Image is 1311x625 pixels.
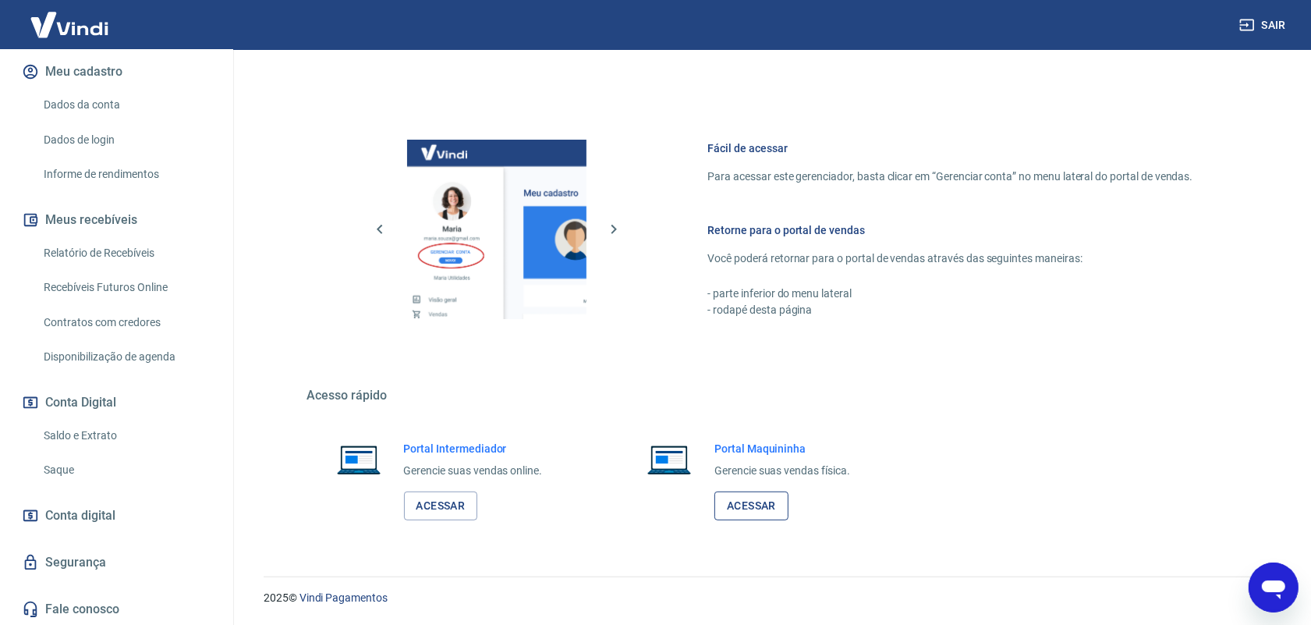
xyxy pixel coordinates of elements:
[1236,11,1292,40] button: Sair
[708,302,1193,318] p: - rodapé desta página
[19,55,214,89] button: Meu cadastro
[37,454,214,486] a: Saque
[708,140,1193,156] h6: Fácil de acessar
[714,463,850,479] p: Gerencie suas vendas física.
[404,463,543,479] p: Gerencie suas vendas online.
[708,250,1193,267] p: Você poderá retornar para o portal de vendas através das seguintes maneiras:
[307,388,1231,403] h5: Acesso rápido
[708,222,1193,238] h6: Retorne para o portal de vendas
[19,1,120,48] img: Vindi
[37,89,214,121] a: Dados da conta
[404,441,543,456] h6: Portal Intermediador
[1249,563,1299,613] iframe: Botão para abrir a janela de mensagens, conversa em andamento
[326,441,392,478] img: Imagem de um notebook aberto
[37,307,214,339] a: Contratos com credores
[19,499,214,533] a: Conta digital
[19,203,214,237] button: Meus recebíveis
[636,441,702,478] img: Imagem de um notebook aberto
[708,169,1193,185] p: Para acessar este gerenciador, basta clicar em “Gerenciar conta” no menu lateral do portal de ven...
[714,441,850,456] h6: Portal Maquininha
[45,505,115,527] span: Conta digital
[404,492,478,520] a: Acessar
[37,237,214,269] a: Relatório de Recebíveis
[37,420,214,452] a: Saldo e Extrato
[714,492,788,520] a: Acessar
[19,385,214,420] button: Conta Digital
[708,286,1193,302] p: - parte inferior do menu lateral
[37,272,214,304] a: Recebíveis Futuros Online
[299,591,388,604] a: Vindi Pagamentos
[37,124,214,156] a: Dados de login
[37,158,214,190] a: Informe de rendimentos
[19,545,214,580] a: Segurança
[407,140,586,319] img: Imagem da dashboard mostrando o botão de gerenciar conta na sidebar no lado esquerdo
[37,341,214,373] a: Disponibilização de agenda
[264,590,1274,606] p: 2025 ©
